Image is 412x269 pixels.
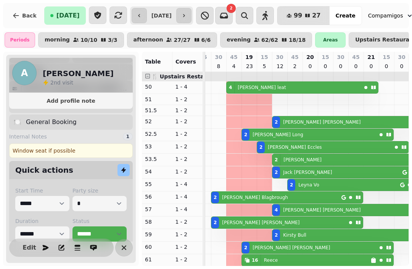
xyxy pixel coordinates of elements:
[322,62,328,70] p: 0
[230,6,232,10] span: 2
[145,256,169,263] p: 61
[229,84,232,91] div: 4
[43,68,114,79] h2: [PERSON_NAME]
[175,256,200,263] p: 1 - 2
[44,6,86,25] button: [DATE]
[246,62,252,70] p: 23
[50,79,73,86] p: visit
[175,96,200,103] p: 1 - 2
[15,165,73,175] h2: Quick actions
[283,232,306,238] p: Kirsty Bull
[252,257,258,263] div: 16
[268,144,322,150] p: [PERSON_NAME] Eccles
[283,169,332,175] p: Jack [PERSON_NAME]
[54,80,62,86] span: nd
[175,59,196,65] span: Covers
[216,62,222,70] p: 8
[353,62,359,70] p: 0
[145,107,169,114] p: 51.5
[50,80,54,86] span: 2
[175,143,200,150] p: 1 - 2
[14,118,21,127] p: 🍽️
[72,187,127,194] label: Party size
[220,32,312,48] button: evening62/6218/18
[238,84,286,91] p: [PERSON_NAME] leat
[253,132,303,138] p: [PERSON_NAME] Long
[306,53,314,61] p: 20
[368,62,374,70] p: 0
[151,73,220,80] span: 🍴 Upstairs Restaurant
[145,96,169,103] p: 51
[25,245,34,251] span: Edit
[145,168,169,175] p: 54
[6,6,43,25] button: Back
[56,13,80,19] span: [DATE]
[322,53,329,61] p: 15
[21,68,28,78] span: A
[368,12,403,19] span: Compamigos
[292,62,298,70] p: 2
[175,83,200,91] p: 1 - 4
[5,32,35,48] div: Periods
[145,143,169,150] p: 53
[18,98,124,103] span: Add profile note
[383,62,389,70] p: 0
[261,62,267,70] p: 5
[383,53,390,61] p: 15
[108,37,117,43] p: 3 / 3
[175,107,200,114] p: 1 - 2
[399,62,405,70] p: 0
[145,193,169,201] p: 56
[231,62,237,70] p: 4
[275,169,278,175] div: 2
[329,6,361,25] button: Create
[175,180,200,188] p: 1 - 4
[315,32,346,48] div: Areas
[175,205,200,213] p: 1 - 4
[259,144,262,150] div: 2
[12,96,130,106] button: Add profile note
[145,118,169,125] p: 52
[15,217,69,225] label: Duration
[244,132,247,138] div: 2
[275,232,278,238] div: 2
[277,6,330,25] button: 9927
[80,37,97,43] p: 10 / 10
[175,193,200,201] p: 1 - 4
[175,130,200,138] p: 1 - 2
[307,62,313,70] p: 0
[134,37,163,43] p: afternoon
[275,207,278,213] div: 4
[215,53,222,61] p: 30
[15,187,69,194] label: Start Time
[22,240,37,255] button: Edit
[244,245,247,251] div: 2
[127,32,217,48] button: afternoon27/276/6
[175,118,200,125] p: 1 - 2
[312,13,320,19] span: 27
[290,182,293,188] div: 2
[145,130,169,138] p: 52.5
[145,231,169,238] p: 59
[9,133,47,140] span: Internal Notes
[9,143,133,158] div: Window seat if possible
[276,53,283,61] p: 30
[214,194,217,201] div: 2
[175,155,200,163] p: 1 - 2
[175,231,200,238] p: 1 - 2
[145,205,169,213] p: 57
[283,119,360,125] p: [PERSON_NAME] [PERSON_NAME]
[123,133,133,140] div: 1
[201,37,211,43] p: 6 / 6
[275,119,278,125] div: 2
[275,157,278,163] div: 2
[294,13,302,19] span: 99
[175,243,200,251] p: 1 - 2
[398,53,405,61] p: 30
[38,32,124,48] button: morning10/103/3
[289,37,306,43] p: 18 / 18
[222,220,299,226] p: [PERSON_NAME] [PERSON_NAME]
[145,243,169,251] p: 60
[214,220,217,226] div: 2
[145,59,161,65] span: Table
